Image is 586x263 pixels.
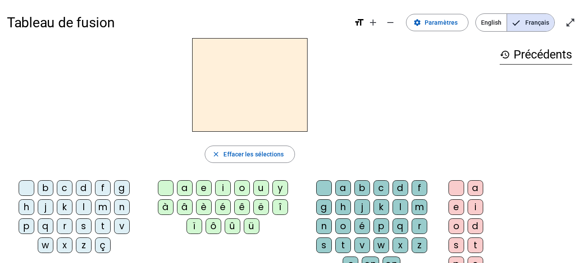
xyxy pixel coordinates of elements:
div: t [95,218,111,234]
mat-icon: add [368,17,378,28]
div: a [335,180,351,196]
div: a [468,180,483,196]
mat-icon: remove [385,17,396,28]
div: v [114,218,130,234]
div: x [393,237,408,253]
div: b [38,180,53,196]
button: Effacer les sélections [205,146,295,163]
div: k [373,199,389,215]
div: e [196,180,212,196]
span: English [476,14,507,31]
div: q [393,218,408,234]
div: d [468,218,483,234]
div: v [354,237,370,253]
div: m [95,199,111,215]
div: c [57,180,72,196]
div: ê [234,199,250,215]
div: j [354,199,370,215]
h1: Tableau de fusion [7,9,347,36]
div: w [38,237,53,253]
div: p [373,218,389,234]
mat-icon: settings [413,19,421,26]
div: é [215,199,231,215]
div: c [373,180,389,196]
div: s [449,237,464,253]
div: x [57,237,72,253]
div: û [225,218,240,234]
div: q [38,218,53,234]
button: Paramètres [406,14,468,31]
div: o [335,218,351,234]
div: î [272,199,288,215]
div: i [215,180,231,196]
div: t [468,237,483,253]
mat-icon: format_size [354,17,364,28]
div: m [412,199,427,215]
div: n [316,218,332,234]
div: e [449,199,464,215]
div: a [177,180,193,196]
span: Français [507,14,554,31]
div: ï [187,218,202,234]
div: s [316,237,332,253]
div: d [76,180,92,196]
div: o [234,180,250,196]
div: h [335,199,351,215]
mat-icon: open_in_full [565,17,576,28]
div: f [95,180,111,196]
div: u [253,180,269,196]
div: r [57,218,72,234]
span: Paramètres [425,17,458,28]
div: è [196,199,212,215]
mat-icon: close [212,150,220,158]
div: j [38,199,53,215]
div: z [76,237,92,253]
div: n [114,199,130,215]
div: p [19,218,34,234]
button: Augmenter la taille de la police [364,14,382,31]
div: é [354,218,370,234]
div: b [354,180,370,196]
div: f [412,180,427,196]
div: d [393,180,408,196]
div: g [114,180,130,196]
div: l [393,199,408,215]
div: w [373,237,389,253]
div: ë [253,199,269,215]
div: r [412,218,427,234]
div: s [76,218,92,234]
div: i [468,199,483,215]
button: Entrer en plein écran [562,14,579,31]
div: ü [244,218,259,234]
div: ô [206,218,221,234]
h3: Précédents [500,45,572,65]
mat-icon: history [500,49,510,60]
div: ç [95,237,111,253]
div: l [76,199,92,215]
div: h [19,199,34,215]
div: t [335,237,351,253]
div: z [412,237,427,253]
div: à [158,199,174,215]
span: Effacer les sélections [223,149,284,159]
mat-button-toggle-group: Language selection [475,13,555,32]
button: Diminuer la taille de la police [382,14,399,31]
div: k [57,199,72,215]
div: o [449,218,464,234]
div: â [177,199,193,215]
div: g [316,199,332,215]
div: y [272,180,288,196]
